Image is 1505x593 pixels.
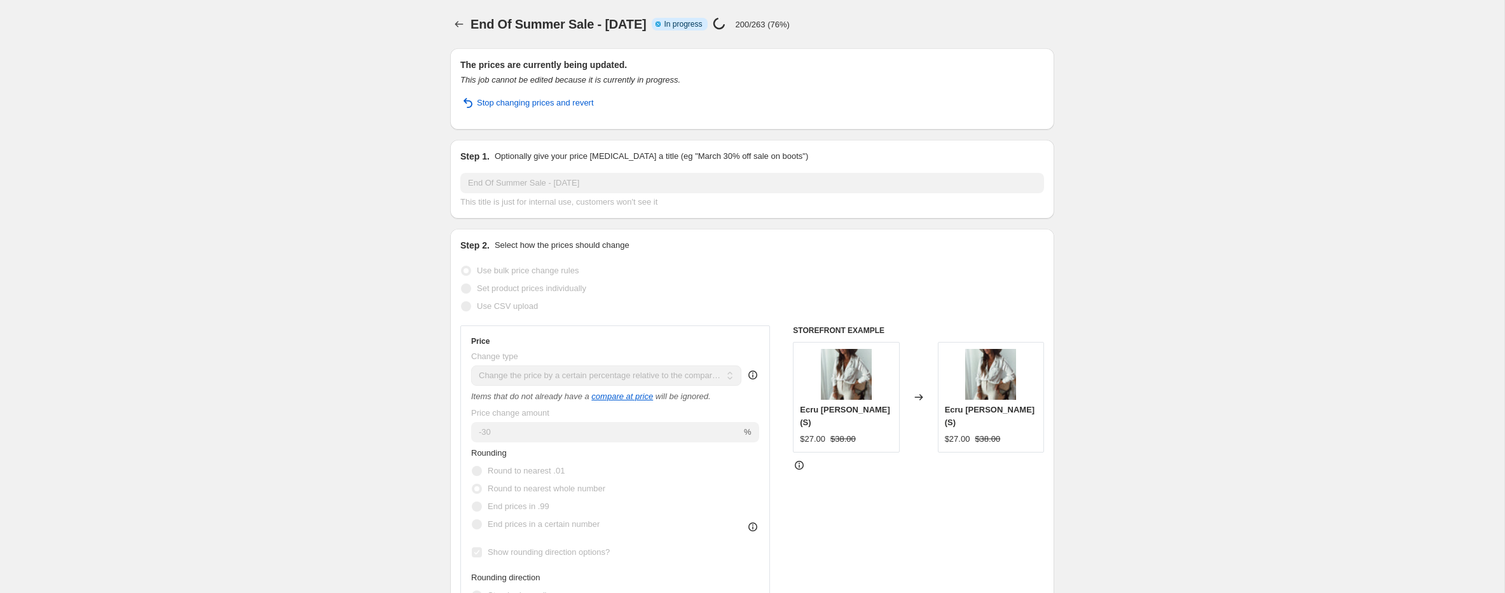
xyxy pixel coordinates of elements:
button: compare at price [591,392,653,401]
div: help [746,369,759,381]
input: -20 [471,422,741,442]
span: Round to nearest whole number [488,484,605,493]
span: End Of Summer Sale - [DATE] [471,17,647,31]
span: $38.00 [830,434,856,444]
span: Ecru [PERSON_NAME] (S) [800,405,890,427]
input: 30% off holiday sale [460,173,1044,193]
span: Show rounding direction options? [488,547,610,557]
span: Stop changing prices and revert [477,97,594,109]
h2: Step 2. [460,239,490,252]
h2: The prices are currently being updated. [460,58,1044,71]
span: In progress [664,19,703,29]
i: will be ignored. [656,392,711,401]
span: End prices in .99 [488,501,549,511]
span: Rounding direction [471,573,540,582]
h3: Price [471,336,490,346]
span: Rounding [471,448,507,458]
p: 200/263 (76%) [736,20,790,29]
span: Set product prices individually [477,283,586,293]
span: $27.00 [800,434,825,444]
h6: STOREFRONT EXAMPLE [793,325,1044,336]
span: Change type [471,351,518,361]
button: Stop changing prices and revert [453,93,601,113]
p: Select how the prices should change [495,239,629,252]
span: End prices in a certain number [488,519,600,529]
button: Price change jobs [450,15,468,33]
span: $38.00 [975,434,1000,444]
i: Items that do not already have a [471,392,589,401]
span: Price change amount [471,408,549,418]
i: This job cannot be edited because it is currently in progress. [460,75,680,85]
span: This title is just for internal use, customers won't see it [460,197,657,207]
span: Use CSV upload [477,301,538,311]
span: % [744,427,752,437]
span: Use bulk price change rules [477,266,579,275]
h2: Step 1. [460,150,490,163]
img: 31474_80x.jpg [821,349,872,400]
span: $27.00 [945,434,970,444]
p: Optionally give your price [MEDICAL_DATA] a title (eg "March 30% off sale on boots") [495,150,808,163]
img: 31474_80x.jpg [965,349,1016,400]
span: Ecru [PERSON_NAME] (S) [945,405,1035,427]
span: Round to nearest .01 [488,466,565,475]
